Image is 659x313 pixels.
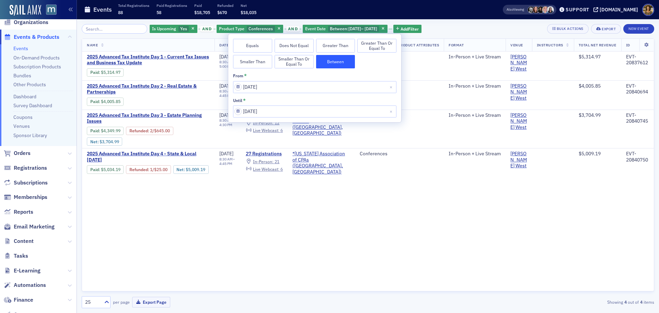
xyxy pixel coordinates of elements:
[246,120,279,126] a: In-Person: 12
[14,179,48,187] span: Subscriptions
[4,33,59,41] a: Events & Products
[10,5,41,16] img: SailAMX
[507,7,524,12] span: Viewing
[280,166,283,172] span: 6
[14,33,59,41] span: Events & Products
[13,93,36,100] a: Dashboard
[219,150,233,157] span: [DATE]
[510,54,527,72] a: [PERSON_NAME] West
[90,70,99,75] a: Paid
[532,6,540,13] span: Natalie Antonakas
[14,19,48,26] span: Organizations
[13,81,46,88] a: Other Products
[246,166,283,172] a: Live Webcast: 6
[275,159,279,164] span: 21
[219,122,232,127] time: 4:30 PM
[87,68,124,77] div: Paid: 26 - $531497
[152,26,176,31] span: Is Upcoming
[449,83,501,89] div: In-Person + Live Stream
[14,281,46,289] span: Automations
[13,114,33,120] a: Coupons
[14,149,31,157] span: Orders
[507,7,513,12] div: Also
[126,127,173,135] div: Refunded: 21 - $434999
[13,123,30,129] a: Venues
[113,299,130,305] label: per page
[154,128,170,133] span: $645.00
[41,4,57,16] a: View Homepage
[602,27,616,31] div: Export
[246,159,279,164] a: In-Person: 21
[219,112,233,118] span: [DATE]
[186,167,205,172] span: $5,009.19
[13,55,60,61] a: On-Demand Products
[510,43,523,47] span: Venue
[510,112,527,131] a: [PERSON_NAME] West
[87,112,210,124] a: 2025 Advanced Tax Institute Day 3 - Estate Planning Issues
[393,25,421,33] button: AddFilter
[4,164,47,172] a: Registrations
[579,43,616,47] span: Total Net Revenue
[579,150,601,157] span: $5,009.19
[129,167,148,172] a: Refunded
[547,24,589,34] button: Bulk Actions
[449,151,501,157] div: In-Person + Live Stream
[305,26,326,31] span: Event Date
[449,43,464,47] span: Format
[90,167,101,172] span: :
[14,252,28,260] span: Tasks
[241,10,256,15] span: $18,035
[87,98,124,106] div: Paid: 19 - $400585
[233,81,396,93] input: MM/DD/YYYY
[449,112,501,119] div: In-Person + Live Stream
[233,39,272,53] button: Equals
[626,151,649,163] div: EVT-20840750
[626,43,630,47] span: ID
[4,267,41,275] a: E-Learning
[90,167,99,172] a: Paid
[101,128,120,133] span: $4,349.99
[14,208,33,216] span: Reports
[219,83,233,89] span: [DATE]
[219,43,229,47] span: Date
[101,70,120,75] span: $5,314.97
[537,6,544,13] span: Lauren McDonough
[87,54,210,66] a: 2025 Advanced Tax Institute Day 1 - Current Tax Issues and Business Tax Update
[87,165,124,174] div: Paid: 24 - $503419
[194,10,210,15] span: $18,705
[198,26,216,32] button: and
[219,89,233,93] time: 8:30 AM
[101,167,120,172] span: $5,034.19
[219,54,233,60] span: [DATE]
[292,151,350,175] span: *Maryland Association of CPAs (Timonium, MD)
[14,267,41,275] span: E-Learning
[243,98,246,103] abbr: This field is required
[200,26,213,32] span: and
[4,19,48,26] a: Organizations
[219,64,232,69] time: 5:00 PM
[579,54,601,60] span: $5,314.97
[579,112,601,118] span: $3,704.99
[246,128,283,133] a: Live Webcast: 6
[87,83,210,95] a: 2025 Advanced Tax Institute Day 2 - Real Estate & Partnerships
[219,93,232,98] time: 4:45 PM
[579,83,601,89] span: $4,005.85
[194,3,210,8] p: Paid
[591,24,621,34] button: Export
[82,24,147,34] input: Search…
[468,299,654,305] div: Showing out of items
[542,6,549,13] span: Dee Sullivan
[173,165,209,174] div: Net: $500919
[129,128,150,133] span: :
[280,127,283,133] span: 6
[87,151,210,163] a: 2025 Advanced Tax Institute Day 4 - State & Local [DATE]
[87,151,210,163] span: 2025 Advanced Tax Institute Day 4 - State & Local Tax Day
[357,39,396,53] button: Greater Than or Equal To
[87,127,124,135] div: Paid: 21 - $434999
[90,99,101,104] span: :
[90,128,101,133] span: :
